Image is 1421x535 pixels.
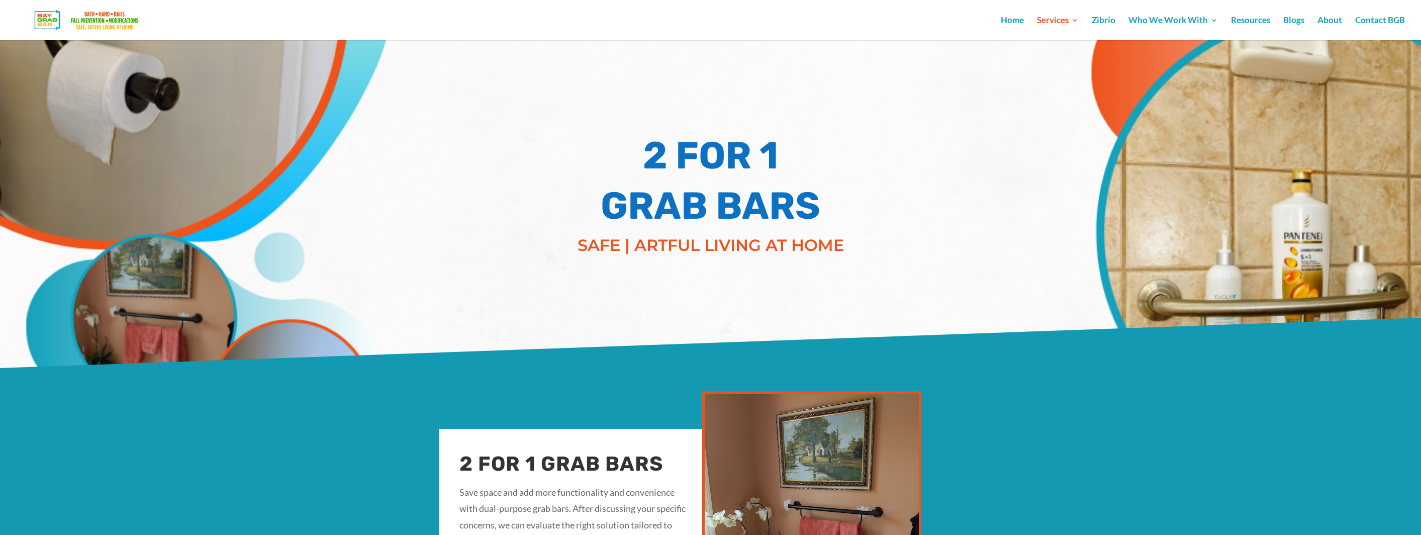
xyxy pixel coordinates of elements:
a: Zibrio [1092,17,1115,40]
p: SAFE | ARTFUL LIVING AT HOME [560,233,862,257]
a: Resources [1231,17,1270,40]
h1: GRAB BARS [560,184,862,234]
a: Services [1037,17,1079,40]
a: Contact BGB [1355,17,1405,40]
h1: 2 FOR 1 [560,133,862,184]
a: Blogs [1283,17,1304,40]
a: About [1317,17,1342,40]
a: Who We Work With [1128,17,1218,40]
h2: 2 FOR 1 GRAB BARS [459,449,691,484]
a: Home [1001,17,1024,40]
img: Bay Grab Bar [17,7,158,33]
